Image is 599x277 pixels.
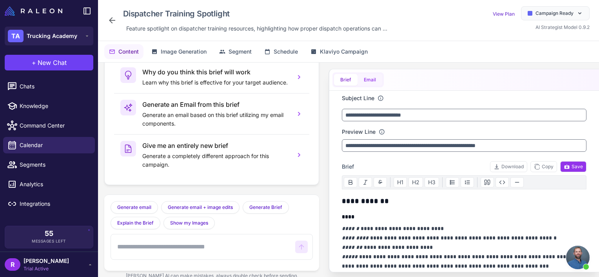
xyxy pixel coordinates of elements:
[5,55,93,70] button: +New Chat
[566,246,590,269] a: Open chat
[274,47,298,56] span: Schedule
[3,78,95,95] a: Chats
[342,128,376,136] label: Preview Line
[3,156,95,173] a: Segments
[564,163,583,170] span: Save
[161,47,207,56] span: Image Generation
[24,265,69,272] span: Trial Active
[535,24,590,30] span: AI Strategist Model 0.9.2
[534,163,554,170] span: Copy
[161,201,240,214] button: Generate email + image edits
[111,217,160,229] button: Explain the Brief
[229,47,252,56] span: Segment
[20,160,89,169] span: Segments
[142,78,289,87] p: Learn why this brief is effective for your target audience.
[163,217,215,229] button: Show my Images
[3,137,95,153] a: Calendar
[5,27,93,45] button: TATrucking Academy
[425,177,439,187] button: H3
[3,98,95,114] a: Knowledge
[20,102,89,110] span: Knowledge
[38,58,67,67] span: New Chat
[20,82,89,91] span: Chats
[118,47,139,56] span: Content
[126,24,387,33] span: Feature spotlight on dispatcher training resources, highlighting how proper dispatch operations c...
[142,67,289,77] h3: Why do you think this brief will work
[32,58,36,67] span: +
[490,161,527,172] button: Download
[3,117,95,134] a: Command Center
[358,74,382,86] button: Email
[214,44,256,59] button: Segment
[8,30,24,42] div: TA
[560,161,586,172] button: Save
[142,100,289,109] h3: Generate an Email from this brief
[123,23,390,34] div: Click to edit description
[117,219,154,227] span: Explain the Brief
[530,161,557,172] button: Copy
[142,111,289,128] p: Generate an email based on this brief utilizing my email components.
[32,238,66,244] span: Messages Left
[249,204,282,211] span: Generate Brief
[334,74,358,86] button: Brief
[306,44,372,59] button: Klaviyo Campaign
[20,180,89,189] span: Analytics
[5,6,62,16] img: Raleon Logo
[142,141,289,150] h3: Give me an entirely new brief
[408,177,423,187] button: H2
[24,257,69,265] span: [PERSON_NAME]
[20,121,89,130] span: Command Center
[20,200,89,208] span: Integrations
[170,219,208,227] span: Show my Images
[117,204,151,211] span: Generate email
[104,44,143,59] button: Content
[535,10,574,17] span: Campaign Ready
[45,230,53,237] span: 55
[493,11,515,17] a: View Plan
[394,177,407,187] button: H1
[342,162,354,171] span: Brief
[5,258,20,271] div: R
[20,141,89,149] span: Calendar
[27,32,77,40] span: Trucking Academy
[168,204,233,211] span: Generate email + image edits
[3,176,95,192] a: Analytics
[260,44,303,59] button: Schedule
[342,94,374,103] label: Subject Line
[147,44,211,59] button: Image Generation
[142,152,289,169] p: Generate a completely different approach for this campaign.
[320,47,368,56] span: Klaviyo Campaign
[120,6,390,21] div: Click to edit campaign name
[243,201,289,214] button: Generate Brief
[111,201,158,214] button: Generate email
[3,196,95,212] a: Integrations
